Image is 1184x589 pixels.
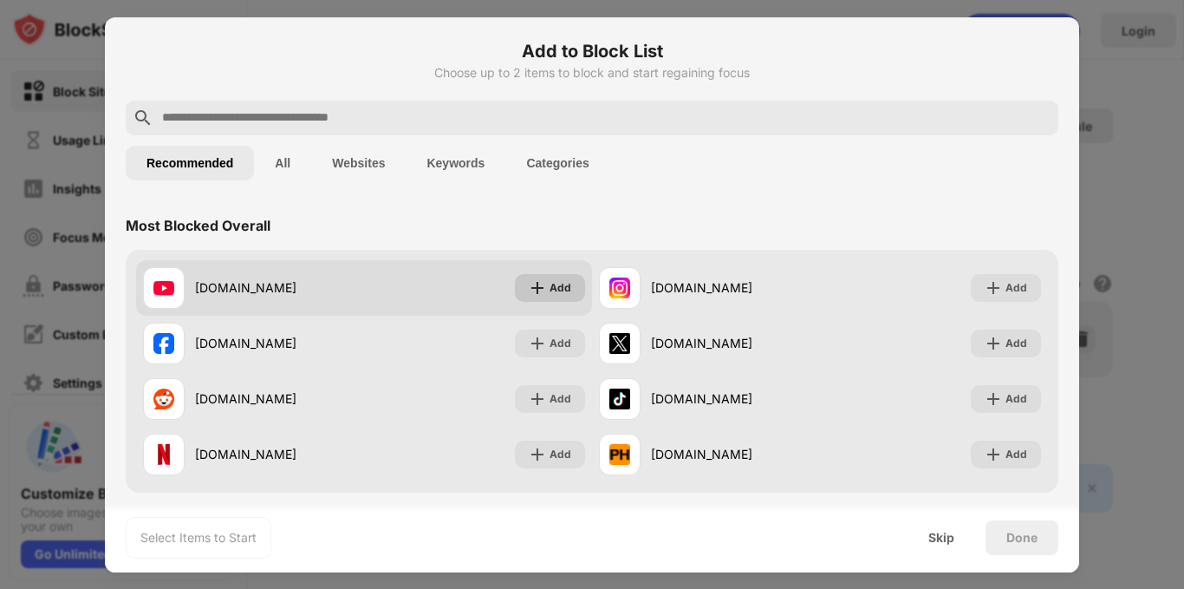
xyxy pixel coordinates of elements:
button: Websites [311,146,406,180]
div: Done [1006,531,1038,545]
div: [DOMAIN_NAME] [195,445,364,463]
div: [DOMAIN_NAME] [651,445,820,463]
div: Choose up to 2 items to block and start regaining focus [126,66,1058,80]
h6: Add to Block List [126,38,1058,64]
div: [DOMAIN_NAME] [651,278,820,297]
img: favicons [153,333,174,354]
img: favicons [153,278,174,298]
div: Add [550,279,571,297]
img: favicons [609,444,630,465]
div: Add [1005,390,1027,408]
div: [DOMAIN_NAME] [195,389,364,408]
div: Skip [928,531,954,545]
button: Categories [505,146,609,180]
div: Add [1005,335,1027,352]
div: [DOMAIN_NAME] [651,389,820,408]
img: favicons [153,444,174,465]
img: search.svg [133,108,153,128]
img: favicons [609,389,630,409]
div: Add [550,390,571,408]
img: favicons [609,278,630,298]
img: favicons [609,333,630,354]
div: Add [550,335,571,352]
div: [DOMAIN_NAME] [195,334,364,352]
div: Add [550,446,571,463]
img: favicons [153,389,174,409]
button: All [254,146,311,180]
button: Recommended [126,146,254,180]
div: Add [1005,446,1027,463]
div: Add [1005,279,1027,297]
button: Keywords [406,146,505,180]
div: Most Blocked Overall [126,217,270,234]
div: [DOMAIN_NAME] [195,278,364,297]
div: Select Items to Start [140,529,257,546]
div: [DOMAIN_NAME] [651,334,820,352]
